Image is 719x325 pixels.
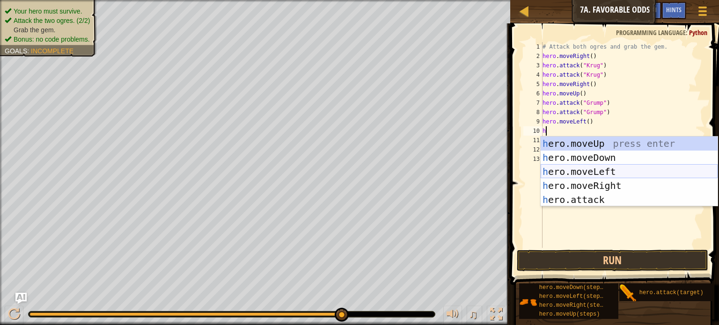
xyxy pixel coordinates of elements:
span: hero.attack(target) [639,289,704,296]
span: Incomplete [31,47,73,55]
button: Ctrl + P: Pause [5,306,23,325]
li: Your hero must survive. [5,7,90,16]
span: hero.moveRight(steps) [539,302,610,309]
div: 11 [523,136,543,145]
img: portrait.png [619,284,637,302]
span: Programming language [616,28,686,37]
div: 7 [523,98,543,108]
span: Attack the two ogres. (2/2) [14,17,90,24]
span: hero.moveDown(steps) [539,284,607,291]
button: ♫ [467,306,483,325]
button: Ask AI [636,2,661,19]
span: : [27,47,31,55]
span: Bonus: no code problems. [14,36,90,43]
div: 12 [523,145,543,154]
div: 2 [523,51,543,61]
li: Bonus: no code problems. [5,35,90,44]
button: Adjust volume [443,306,462,325]
span: Your hero must survive. [14,7,82,15]
div: 10 [523,126,543,136]
span: Grab the gem. [14,26,56,34]
div: 9 [523,117,543,126]
span: Hints [666,5,682,14]
li: Attack the two ogres. [5,16,90,25]
li: Grab the gem. [5,25,90,35]
span: Goals [5,47,27,55]
div: 1 [523,42,543,51]
button: Toggle fullscreen [487,306,506,325]
span: hero.moveLeft(steps) [539,293,607,300]
div: 6 [523,89,543,98]
div: 3 [523,61,543,70]
span: ♫ [469,307,478,321]
div: 4 [523,70,543,79]
button: Show game menu [691,2,714,24]
div: 13 [523,154,543,164]
span: Python [689,28,707,37]
div: 8 [523,108,543,117]
img: portrait.png [519,293,537,311]
span: hero.moveUp(steps) [539,311,600,318]
span: Ask AI [641,5,657,14]
span: : [686,28,689,37]
div: 5 [523,79,543,89]
button: Run [517,250,708,271]
button: Ask AI [15,293,27,304]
